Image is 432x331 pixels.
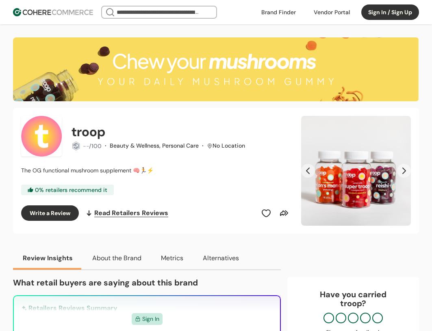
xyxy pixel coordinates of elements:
[72,122,105,142] h2: troop
[202,142,204,149] span: ·
[13,277,281,289] p: What retail buyers are saying about this brand
[13,8,93,16] img: Cohere Logo
[105,142,106,149] span: ·
[142,315,159,323] span: Sign In
[301,116,411,226] div: Slide 1
[82,247,151,270] button: About the Brand
[295,290,411,308] div: Have you carried
[361,4,419,20] button: Sign In / Sign Up
[295,299,411,308] p: troop ?
[21,116,62,157] img: Brand Photo
[89,142,102,150] span: /100
[110,142,199,149] span: Beauty & Wellness, Personal Care
[151,247,193,270] button: Metrics
[13,247,82,270] button: Review Insights
[301,164,315,178] button: Previous Slide
[21,167,154,174] span: The OG functional mushroom supplement 🧠🏃⚡️
[213,142,245,150] div: No Location
[301,116,411,226] img: Slide 0
[301,116,411,226] div: Carousel
[21,185,114,195] div: 0 % retailers recommend it
[85,205,168,221] a: Read Retailers Reviews
[13,37,419,101] img: Brand cover image
[83,142,89,150] span: --
[193,247,249,270] button: Alternatives
[397,164,411,178] button: Next Slide
[94,208,168,218] span: Read Retailers Reviews
[21,205,79,221] button: Write a Review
